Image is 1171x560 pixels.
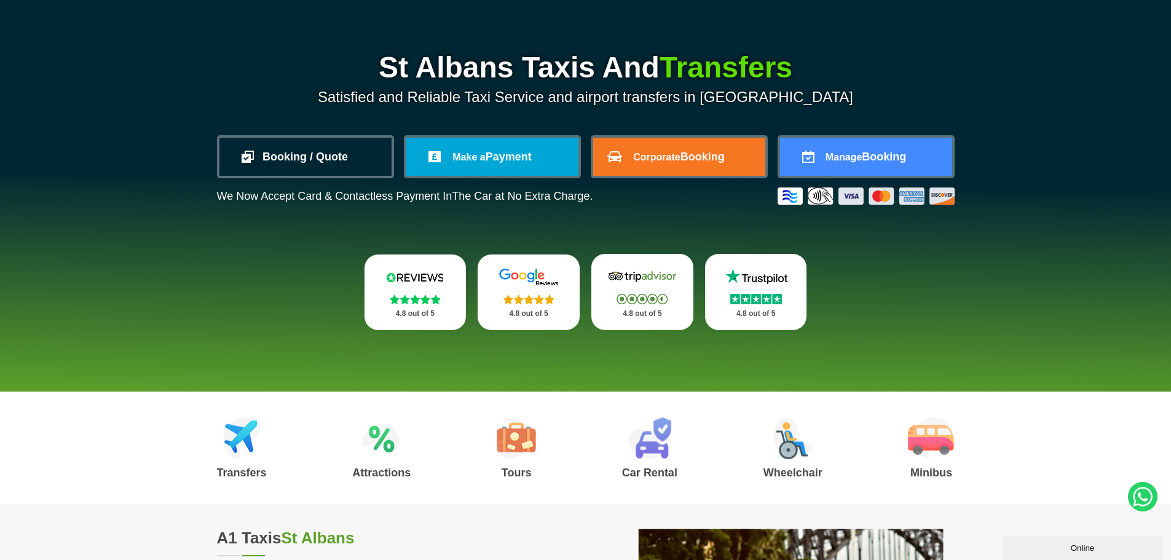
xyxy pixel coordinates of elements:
img: Minibus [908,417,954,459]
img: Reviews.io [378,268,452,286]
p: 4.8 out of 5 [491,306,566,321]
a: ManageBooking [780,138,952,176]
h3: Transfers [217,467,267,478]
a: Make aPayment [406,138,578,176]
span: Manage [826,152,862,162]
h3: Attractions [352,467,411,478]
img: Trustpilot [719,267,793,286]
img: Stars [390,294,441,304]
span: Transfers [660,51,792,84]
h3: Wheelchair [763,467,822,478]
iframe: chat widget [1003,533,1165,560]
img: Stars [617,294,668,304]
h1: St Albans Taxis And [217,53,955,82]
img: Wheelchair [773,417,813,459]
h3: Tours [497,467,536,478]
img: Car Rental [628,417,671,459]
p: We Now Accept Card & Contactless Payment In [217,190,593,203]
img: Tripadvisor [605,267,679,286]
a: Booking / Quote [219,138,392,176]
a: Trustpilot Stars 4.8 out of 5 [705,254,807,330]
img: Stars [730,294,782,304]
span: The Car at No Extra Charge. [452,190,593,202]
p: 4.8 out of 5 [719,306,794,321]
img: Tours [497,417,536,459]
img: Airport Transfers [223,417,261,459]
h3: Minibus [908,467,954,478]
p: Satisfied and Reliable Taxi Service and airport transfers in [GEOGRAPHIC_DATA] [217,89,955,106]
a: CorporateBooking [593,138,765,176]
span: Corporate [633,152,680,162]
h3: Car Rental [622,467,677,478]
a: Reviews.io Stars 4.8 out of 5 [365,254,467,330]
a: Tripadvisor Stars 4.8 out of 5 [591,254,693,330]
p: 4.8 out of 5 [378,306,453,321]
h2: A1 Taxis [217,529,571,548]
p: 4.8 out of 5 [605,306,680,321]
img: Attractions [363,417,400,459]
a: Google Stars 4.8 out of 5 [478,254,580,330]
img: Stars [503,294,554,304]
span: Make a [452,152,485,162]
img: Google [492,268,566,286]
span: St Albans [282,529,355,547]
img: Credit And Debit Cards [778,187,955,205]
